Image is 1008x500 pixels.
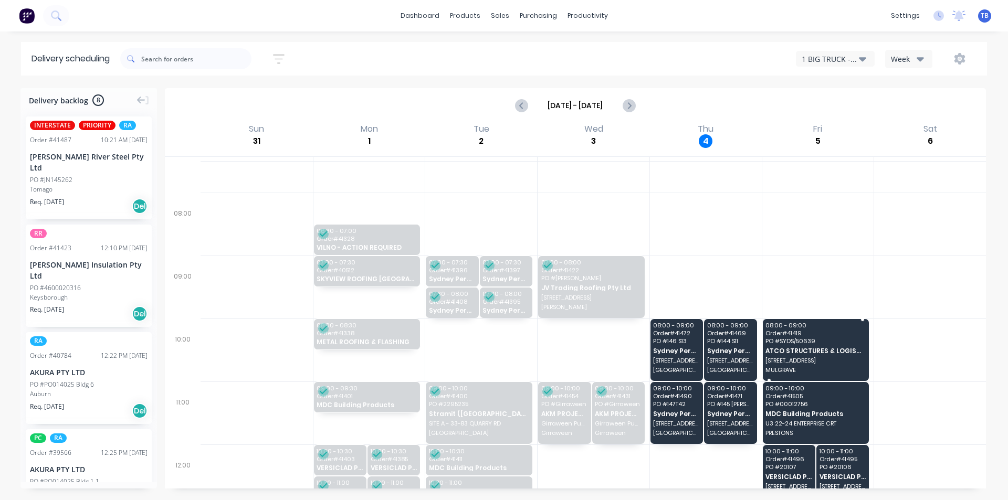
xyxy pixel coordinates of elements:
div: 09:00 [165,270,201,333]
span: Order # 41338 [317,330,416,336]
button: 1 BIG TRUCK - CI36CH [796,51,875,67]
span: 09:00 - 10:00 [765,385,865,391]
span: Girraween Public School [STREET_ADDRESS], [541,420,587,427]
div: Del [132,198,148,214]
span: [STREET_ADDRESS][PERSON_NAME] [707,357,753,364]
span: AKM PROJECTS NSW PTY LTD [541,410,587,417]
span: Order # 41431 [595,393,641,399]
span: 10:00 - 10:30 [317,448,363,454]
span: VERSICLAD PTY LTD [371,464,417,471]
div: Del [132,306,148,322]
div: [PERSON_NAME] River Steel Pty Ltd [30,151,148,173]
span: 09:00 - 10:00 [595,385,641,391]
span: Order # 41495 [820,456,866,462]
span: 09:00 - 10:00 [541,385,587,391]
div: Week [891,54,921,65]
span: Sydney Pergola Pty Ltd [707,347,753,354]
span: PRIORITY [79,121,115,130]
span: 06:30 - 07:00 [317,228,416,234]
span: [STREET_ADDRESS] [820,483,866,490]
div: 12:25 PM [DATE] [101,448,148,458]
div: AKURA PTY LTD [30,367,148,378]
div: Mon [358,124,381,134]
span: 10:00 - 11:00 [820,448,866,454]
span: [PERSON_NAME] [541,304,641,310]
div: Fri [810,124,825,134]
input: Search for orders [141,48,251,69]
span: Order # 41402 [317,487,363,494]
span: METAL ROOFING & FLASHING [317,338,416,345]
span: 07:30 - 08:00 [482,291,529,297]
div: 10:00 [165,333,201,396]
div: Order # 41423 [30,243,71,253]
div: 1 BIG TRUCK - CI36CH [802,54,859,65]
span: Sydney Pergola Pty Ltd [707,410,753,417]
span: Req. [DATE] [30,402,64,411]
div: 31 [250,134,264,148]
div: Sun [246,124,267,134]
span: 07:00 - 08:00 [541,259,641,265]
div: Keysborough [30,293,148,302]
div: Order # 39566 [30,448,71,458]
div: 11:00 [165,396,201,459]
span: PO # 147T42 [653,401,699,407]
div: Order # 41487 [30,135,71,145]
span: Sydney Pergola Pty Ltd [653,347,699,354]
span: TB [981,11,989,20]
span: 09:00 - 10:00 [707,385,753,391]
span: PO # [PERSON_NAME] [541,275,641,281]
div: 10:21 AM [DATE] [101,135,148,145]
span: 08:00 - 09:00 [765,322,865,328]
div: Tue [470,124,492,134]
div: [PERSON_NAME] Insulation Pty Ltd [30,259,148,281]
span: INTERSTATE [30,121,75,130]
span: 08:00 - 09:00 [653,322,699,328]
div: 6 [923,134,937,148]
button: Week [885,50,932,68]
div: settings [886,8,925,24]
span: MDC Building Products [765,410,865,417]
span: 09:00 - 10:00 [653,385,699,391]
span: Order # 41471 [707,393,753,399]
span: 10:00 - 11:00 [765,448,812,454]
span: Order # 41401 [317,393,416,399]
span: Sydney Pergola Pty Ltd [429,275,475,282]
span: VERSICLAD PTY LTD [765,473,812,480]
span: 07:00 - 07:30 [482,259,529,265]
span: PO # 146 S13 [653,338,699,344]
span: Order # 41403 [317,456,363,462]
span: Delivery backlog [29,95,88,106]
span: AKM PROJECTS NSW PTY LTD [595,410,641,417]
span: Sydney Pergola Pty Ltd [482,275,529,282]
span: [STREET_ADDRESS] [765,483,812,490]
span: SITE A - 33-83 QUARRY RD [429,420,529,427]
span: RA [119,121,136,130]
span: 8 [92,94,104,106]
span: VILNO - ACTION REQUIRED [317,244,416,251]
span: PO # 00012756 [765,401,865,407]
div: 3 [587,134,601,148]
span: VERSICLAD PTY LTD [317,464,363,471]
div: PO #PO014025 Bldg 6 [30,380,94,389]
div: Sat [920,124,940,134]
span: Order # 41413 [371,487,417,494]
div: Tomago [30,185,148,194]
div: sales [486,8,514,24]
div: Thu [695,124,717,134]
div: Wed [581,124,606,134]
div: PO #JN145262 [30,175,72,185]
span: VERSICLAD PTY LTD [820,473,866,480]
span: PO # 2295235 [429,401,529,407]
span: Order # 41419 [765,330,865,336]
span: MDC Building Products [317,401,416,408]
span: 07:00 - 07:30 [317,259,416,265]
div: PO #4600020316 [30,283,81,293]
span: Order # 41328 [317,236,416,242]
span: Order # 41397 [482,267,529,273]
span: Order # 41385 [371,456,417,462]
div: Order # 40784 [30,351,71,360]
span: RA [30,336,47,346]
div: 12:10 PM [DATE] [101,243,148,253]
span: PO # SYDS/50639 [765,338,865,344]
span: [STREET_ADDRESS] [765,357,865,364]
